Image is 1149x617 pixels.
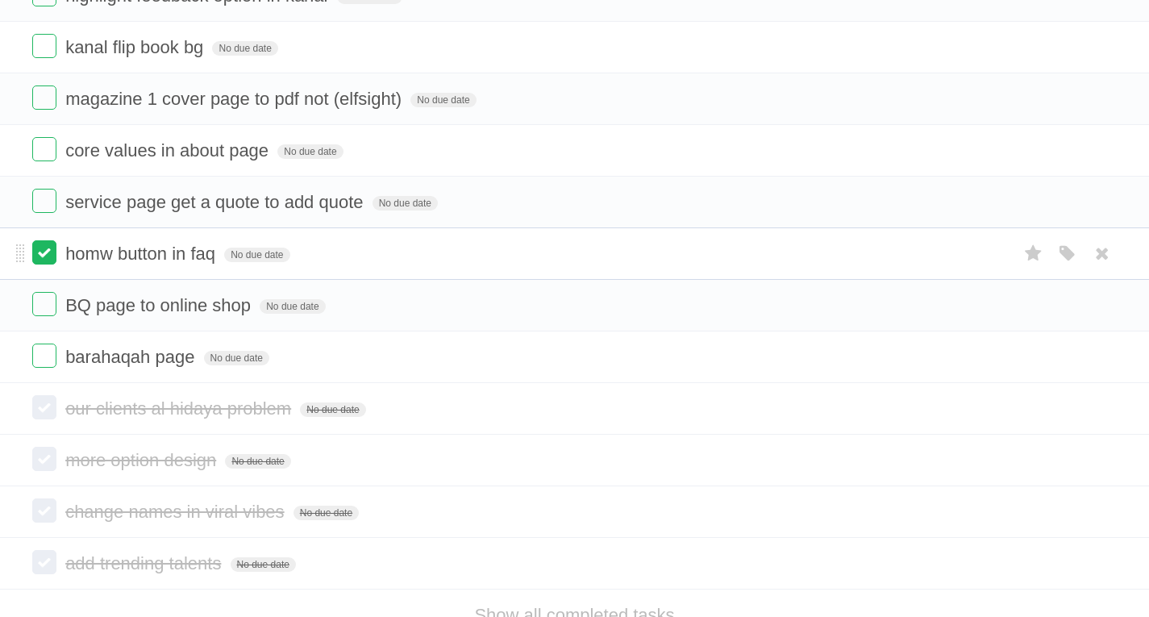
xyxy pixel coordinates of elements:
[65,450,220,470] span: more option design
[65,89,406,109] span: magazine 1 cover page to pdf not (elfsight)
[410,93,476,107] span: No due date
[300,402,365,417] span: No due date
[373,196,438,211] span: No due date
[32,395,56,419] label: Done
[32,240,56,265] label: Done
[277,144,343,159] span: No due date
[32,85,56,110] label: Done
[65,553,225,573] span: add trending talents
[32,292,56,316] label: Done
[231,557,296,572] span: No due date
[32,189,56,213] label: Done
[65,140,273,161] span: core values in about page
[32,344,56,368] label: Done
[212,41,277,56] span: No due date
[32,498,56,523] label: Done
[32,550,56,574] label: Done
[65,244,219,264] span: homw button in faq
[204,351,269,365] span: No due date
[65,295,255,315] span: BQ page to online shop
[224,248,289,262] span: No due date
[293,506,359,520] span: No due date
[1018,240,1049,267] label: Star task
[260,299,325,314] span: No due date
[32,137,56,161] label: Done
[65,347,198,367] span: barahaqah page
[65,192,367,212] span: service page get a quote to add quote
[32,447,56,471] label: Done
[65,502,288,522] span: change names in viral vibes
[65,37,207,57] span: kanal flip book bg
[32,34,56,58] label: Done
[65,398,295,419] span: our clients al hidaya problem
[225,454,290,469] span: No due date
